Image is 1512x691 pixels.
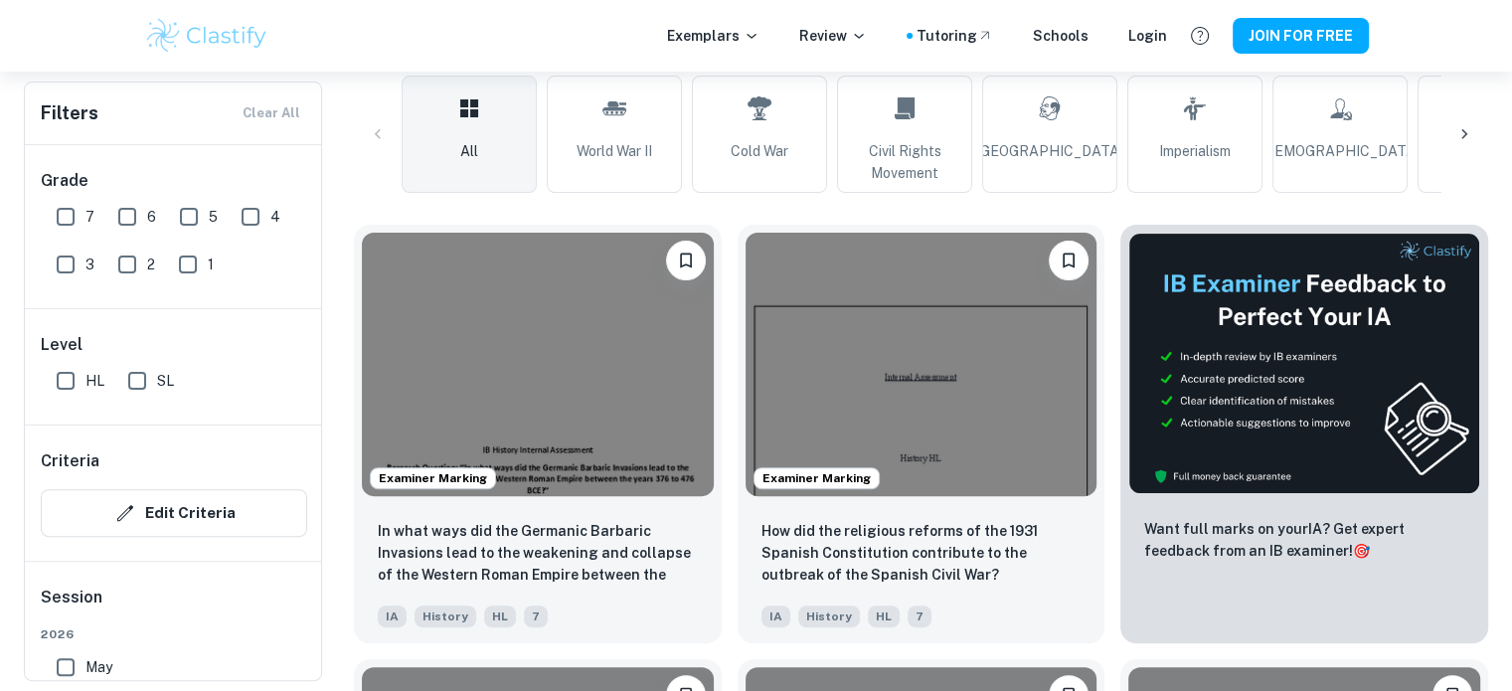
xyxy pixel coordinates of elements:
span: [DEMOGRAPHIC_DATA] [1260,140,1420,162]
span: 5 [209,206,218,228]
a: Examiner MarkingPlease log in to bookmark exemplarsHow did the religious reforms of the 1931 Span... [738,225,1105,643]
span: HL [868,605,900,627]
span: Imperialism [1159,140,1231,162]
span: History [415,605,476,627]
p: In what ways did the Germanic Barbaric Invasions lead to the weakening and collapse of the Wester... [378,520,698,588]
a: Schools [1033,25,1089,47]
img: Thumbnail [1128,233,1480,494]
span: HL [85,370,104,392]
img: History IA example thumbnail: How did the religious reforms of the 193 [746,233,1097,496]
span: Examiner Marking [371,469,495,487]
span: Cold War [731,140,788,162]
button: Help and Feedback [1183,19,1217,53]
span: All [460,140,478,162]
span: IA [761,605,790,627]
span: IA [378,605,407,627]
span: 7 [524,605,548,627]
span: 🎯 [1353,543,1370,559]
h6: Grade [41,169,307,193]
span: Civil Rights Movement [846,140,963,184]
button: Please log in to bookmark exemplars [666,241,706,280]
h6: Level [41,333,307,357]
span: 4 [270,206,280,228]
span: 6 [147,206,156,228]
button: Edit Criteria [41,489,307,537]
a: Login [1128,25,1167,47]
p: Review [799,25,867,47]
span: SL [157,370,174,392]
span: HL [484,605,516,627]
h6: Session [41,586,307,625]
span: 1 [208,254,214,275]
a: Tutoring [917,25,993,47]
button: Please log in to bookmark exemplars [1049,241,1089,280]
p: Want full marks on your IA ? Get expert feedback from an IB examiner! [1144,518,1464,562]
a: ThumbnailWant full marks on yourIA? Get expert feedback from an IB examiner! [1120,225,1488,643]
span: 2026 [41,625,307,643]
p: How did the religious reforms of the 1931 Spanish Constitution contribute to the outbreak of the ... [761,520,1082,586]
span: May [85,656,112,678]
span: [GEOGRAPHIC_DATA] [976,140,1123,162]
span: Examiner Marking [755,469,879,487]
span: World War II [577,140,652,162]
h6: Filters [41,99,98,127]
span: 7 [85,206,94,228]
span: 2 [147,254,155,275]
span: 3 [85,254,94,275]
p: Exemplars [667,25,759,47]
button: JOIN FOR FREE [1233,18,1369,54]
a: Examiner MarkingPlease log in to bookmark exemplarsIn what ways did the Germanic Barbaric Invasio... [354,225,722,643]
span: 7 [908,605,931,627]
img: Clastify logo [144,16,270,56]
span: History [798,605,860,627]
img: History IA example thumbnail: In what ways did the Germanic Barbaric I [362,233,714,496]
h6: Criteria [41,449,99,473]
